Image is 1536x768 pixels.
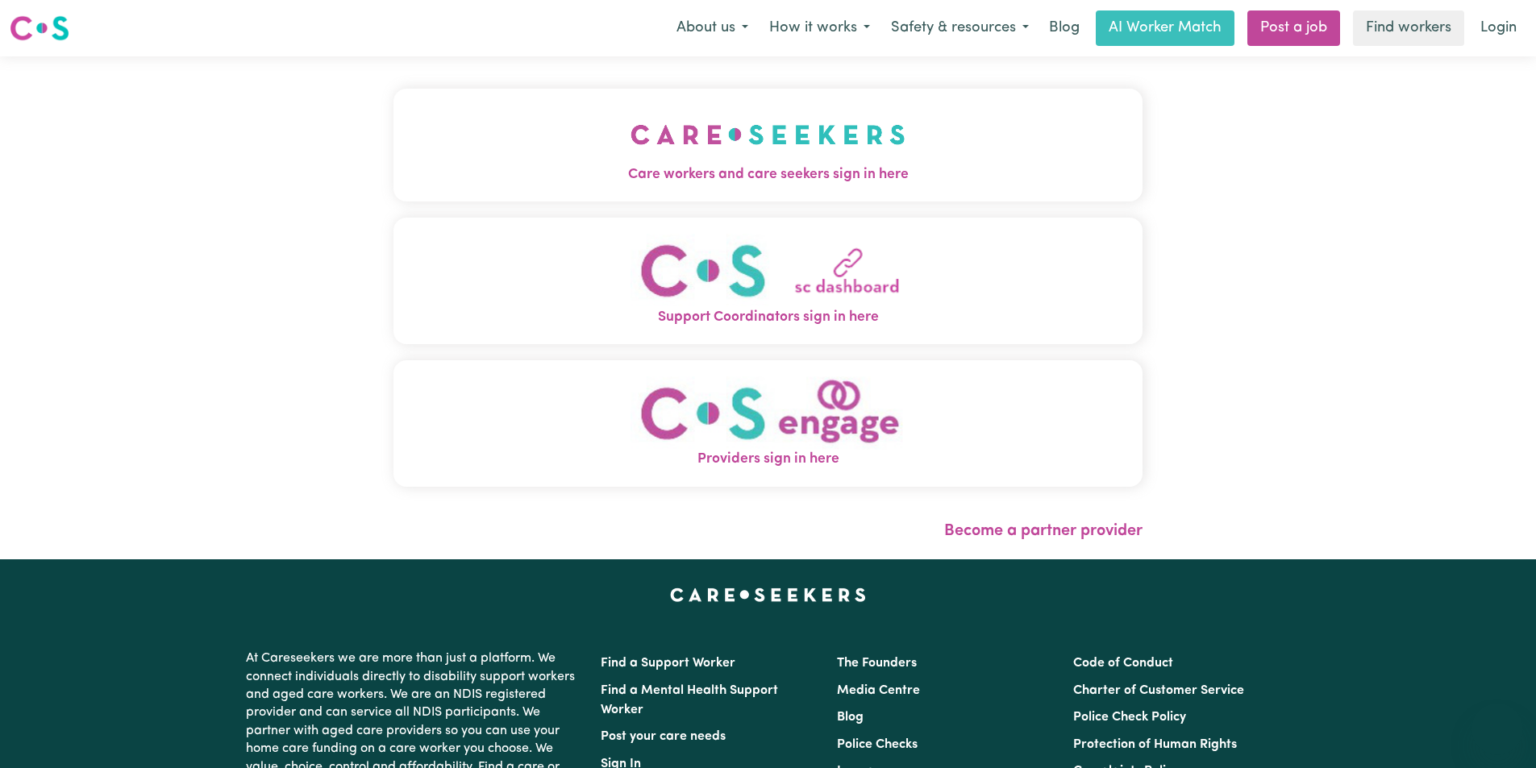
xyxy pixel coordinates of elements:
[393,89,1143,201] button: Care workers and care seekers sign in here
[601,657,735,670] a: Find a Support Worker
[601,684,778,716] a: Find a Mental Health Support Worker
[1096,10,1234,46] a: AI Worker Match
[10,10,69,47] a: Careseekers logo
[601,730,726,743] a: Post your care needs
[1471,10,1526,46] a: Login
[393,360,1143,487] button: Providers sign in here
[1073,684,1244,697] a: Charter of Customer Service
[393,218,1143,344] button: Support Coordinators sign in here
[837,738,918,751] a: Police Checks
[944,523,1143,539] a: Become a partner provider
[393,450,1143,471] span: Providers sign in here
[666,11,759,45] button: About us
[1073,657,1173,670] a: Code of Conduct
[1039,10,1089,46] a: Blog
[1471,704,1523,755] iframe: Button to launch messaging window
[1247,10,1340,46] a: Post a job
[670,588,866,601] a: Careseekers home page
[393,307,1143,328] span: Support Coordinators sign in here
[1073,711,1186,724] a: Police Check Policy
[393,164,1143,185] span: Care workers and care seekers sign in here
[880,11,1039,45] button: Safety & resources
[837,711,864,724] a: Blog
[837,684,920,697] a: Media Centre
[837,657,917,670] a: The Founders
[1353,10,1464,46] a: Find workers
[1073,738,1237,751] a: Protection of Human Rights
[10,14,69,43] img: Careseekers logo
[759,11,880,45] button: How it works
